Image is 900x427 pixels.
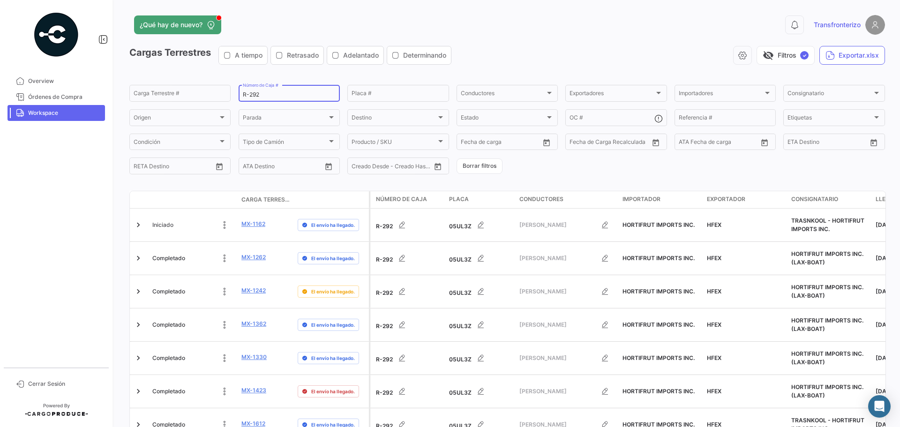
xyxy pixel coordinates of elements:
[134,353,143,363] a: Expand/Collapse Row
[787,191,872,208] datatable-header-cell: Consignatario
[707,354,721,361] span: HFEX
[343,51,379,60] span: Adelantado
[707,288,721,295] span: HFEX
[376,216,442,234] div: R-292
[570,140,586,147] input: Desde
[449,282,512,301] div: 05UL3Z
[322,159,336,173] button: Open calendar
[243,116,327,122] span: Parada
[519,195,563,203] span: Conductores
[28,109,101,117] span: Workspace
[370,191,445,208] datatable-header-cell: Número de Caja
[519,354,596,362] span: [PERSON_NAME]
[7,89,105,105] a: Órdenes de Compra
[714,140,751,147] input: ATA Hasta
[238,192,294,208] datatable-header-cell: Carga Terrestre #
[7,73,105,89] a: Overview
[134,164,150,171] input: Desde
[241,286,266,295] a: MX-1242
[28,93,101,101] span: Órdenes de Compra
[519,321,596,329] span: [PERSON_NAME]
[152,321,185,329] span: Completado
[152,287,185,296] span: Completado
[28,77,101,85] span: Overview
[241,353,267,361] a: MX-1330
[622,354,695,361] span: HORTIFRUT IMPORTS INC.
[622,288,695,295] span: HORTIFRUT IMPORTS INC.
[679,140,707,147] input: ATA Desde
[134,140,218,147] span: Condición
[243,140,327,147] span: Tipo de Camión
[519,254,596,262] span: [PERSON_NAME]
[800,51,809,60] span: ✓
[519,221,596,229] span: [PERSON_NAME]
[445,191,516,208] datatable-header-cell: Placa
[707,195,745,203] span: Exportador
[134,220,143,230] a: Expand/Collapse Row
[703,191,787,208] datatable-header-cell: Exportador
[484,140,522,147] input: Hasta
[787,116,872,122] span: Etiquetas
[352,164,386,171] input: Creado Desde
[219,46,267,64] button: A tiempo
[352,140,436,147] span: Producto / SKU
[152,254,185,262] span: Completado
[134,116,218,122] span: Origen
[311,354,355,362] span: El envío ha llegado.
[791,250,863,266] span: HORTIFRUT IMPORTS INC. (LAX-BOAT)
[311,321,355,329] span: El envío ha llegado.
[376,249,442,268] div: R-292
[376,315,442,334] div: R-292
[241,386,266,395] a: MX-1423
[152,387,185,396] span: Completado
[449,349,512,367] div: 05UL3Z
[376,382,442,401] div: R-292
[241,253,266,262] a: MX-1262
[152,354,185,362] span: Completado
[212,159,226,173] button: Open calendar
[134,254,143,263] a: Expand/Collapse Row
[791,195,838,203] span: Consignatario
[622,195,660,203] span: Importador
[294,196,369,203] datatable-header-cell: Delay Status
[516,191,619,208] datatable-header-cell: Conductores
[311,388,355,395] span: El envío ha llegado.
[311,255,355,262] span: El envío ha llegado.
[619,191,703,208] datatable-header-cell: Importador
[152,221,173,229] span: Iniciado
[791,383,863,399] span: HORTIFRUT IMPORTS INC. (LAX-BOAT)
[868,395,891,418] div: Abrir Intercom Messenger
[327,46,383,64] button: Adelantado
[376,282,442,301] div: R-292
[570,91,654,98] span: Exportadores
[449,382,512,401] div: 05UL3Z
[679,91,763,98] span: Importadores
[707,255,721,262] span: HFEX
[157,164,195,171] input: Hasta
[140,20,202,30] span: ¿Qué hay de nuevo?
[787,140,804,147] input: Desde
[352,116,436,122] span: Destino
[241,320,266,328] a: MX-1362
[649,135,663,150] button: Open calendar
[134,15,221,34] button: ¿Qué hay de nuevo?
[791,317,863,332] span: HORTIFRUT IMPORTS INC. (LAX-BOAT)
[707,388,721,395] span: HFEX
[461,116,545,122] span: Estado
[811,140,848,147] input: Hasta
[241,195,290,204] span: Carga Terrestre #
[707,221,721,228] span: HFEX
[449,216,512,234] div: 05UL3Z
[519,287,596,296] span: [PERSON_NAME]
[622,388,695,395] span: HORTIFRUT IMPORTS INC.
[867,135,881,150] button: Open calendar
[461,140,478,147] input: Desde
[149,196,238,203] datatable-header-cell: Estado
[134,287,143,296] a: Expand/Collapse Row
[865,15,885,35] img: placeholder-user.png
[311,288,355,295] span: El envío ha llegado.
[243,164,271,171] input: ATA Desde
[271,46,323,64] button: Retrasado
[791,217,864,232] span: TRASNKOOL - HORTIFRUT IMPORTS INC.
[622,221,695,228] span: HORTIFRUT IMPORTS INC.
